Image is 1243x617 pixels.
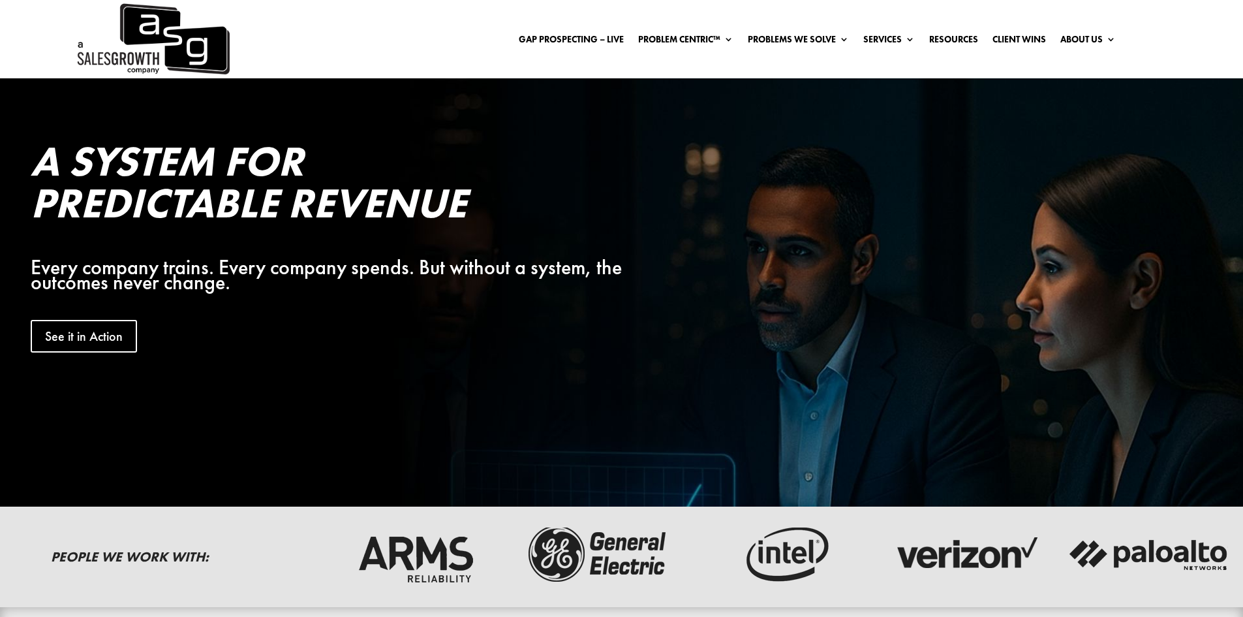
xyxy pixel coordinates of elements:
img: palato-networks-logo-dark [1067,522,1231,587]
a: Services [863,35,915,49]
a: Problems We Solve [748,35,849,49]
a: Problem Centric™ [638,35,733,49]
img: ge-logo-dark [517,522,681,587]
a: Gap Prospecting – LIVE [519,35,624,49]
h2: A System for Predictable Revenue [31,140,641,230]
a: Client Wins [992,35,1046,49]
img: arms-reliability-logo-dark [334,522,497,587]
a: Resources [929,35,978,49]
a: About Us [1060,35,1116,49]
div: Every company trains. Every company spends. But without a system, the outcomes never change. [31,260,641,291]
img: intel-logo-dark [701,522,864,587]
a: See it in Action [31,320,137,353]
img: verizon-logo-dark [884,522,1047,587]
